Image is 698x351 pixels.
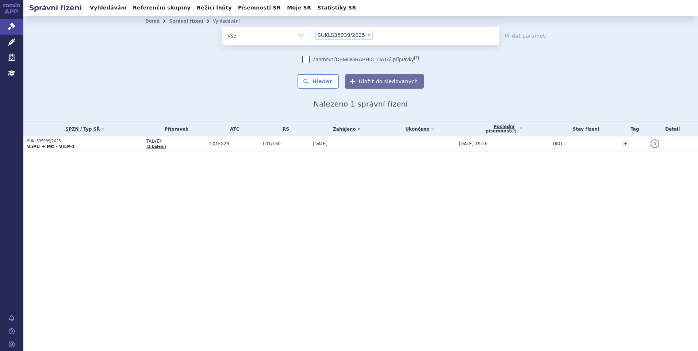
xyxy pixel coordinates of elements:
a: + [622,140,629,147]
a: Písemnosti SŘ [236,3,283,13]
a: Statistiky SŘ [315,3,358,13]
a: Zahájeno [313,124,381,134]
span: [DATE] [313,141,328,146]
a: Ukončeno [384,124,455,134]
span: × [367,32,371,37]
button: Hledat [298,74,339,89]
a: Vyhledávání [88,3,129,13]
a: Přidat parametr [505,32,548,39]
li: Vyhledávání [213,16,249,27]
th: ATC [207,121,259,136]
a: Správní řízení [169,19,203,24]
span: - [384,141,386,146]
abbr: (?) [414,55,419,60]
a: detail [651,139,659,148]
th: Přípravek [143,121,207,136]
a: (2 balení) [146,144,166,148]
input: SUKLS35039/2025 [375,30,379,39]
th: Stav řízení [549,121,619,136]
h2: Správní řízení [23,3,88,13]
strong: VaPÚ + MC - VILP-1 [27,144,75,149]
a: Domů [145,19,160,24]
span: Nalezeno 1 správní řízení [314,100,408,108]
span: L01/160 [263,141,309,146]
label: Zahrnout [DEMOGRAPHIC_DATA] přípravky [302,56,419,63]
span: TALVEY [146,139,207,144]
th: RS [259,121,309,136]
p: SUKLS35039/2025 [27,139,143,144]
span: L01FX29 [210,141,259,146]
th: Tag [619,121,647,136]
a: Moje SŘ [285,3,313,13]
span: UKO [553,141,562,146]
abbr: (?) [511,129,517,134]
a: Referenční skupiny [131,3,193,13]
th: Detail [647,121,698,136]
a: Běžící lhůty [195,3,234,13]
button: Uložit do sledovaných [345,74,424,89]
a: Poslednípísemnost(?) [459,121,549,136]
span: [DATE] 19:26 [459,141,488,146]
span: SUKLS35039/2025 [318,32,365,38]
a: SPZN / Typ SŘ [27,124,143,134]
